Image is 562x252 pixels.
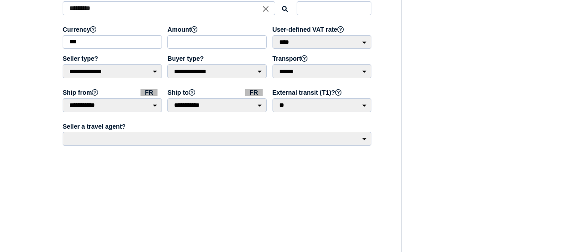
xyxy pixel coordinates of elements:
label: Buyer type? [167,55,268,62]
label: Ship to [167,89,268,96]
label: User-defined VAT rate [272,26,373,33]
button: Search for an item by HS code or use natural language description [277,2,292,17]
label: Seller a travel agent? [63,123,373,130]
span: FR [245,89,263,96]
label: External transit (T1)? [272,89,373,96]
label: Ship from [63,89,163,96]
label: Currency [63,26,163,33]
i: Close [261,4,271,13]
label: Seller type? [63,55,163,62]
span: FR [140,89,158,96]
label: Amount [167,26,268,33]
label: Transport [272,55,373,62]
